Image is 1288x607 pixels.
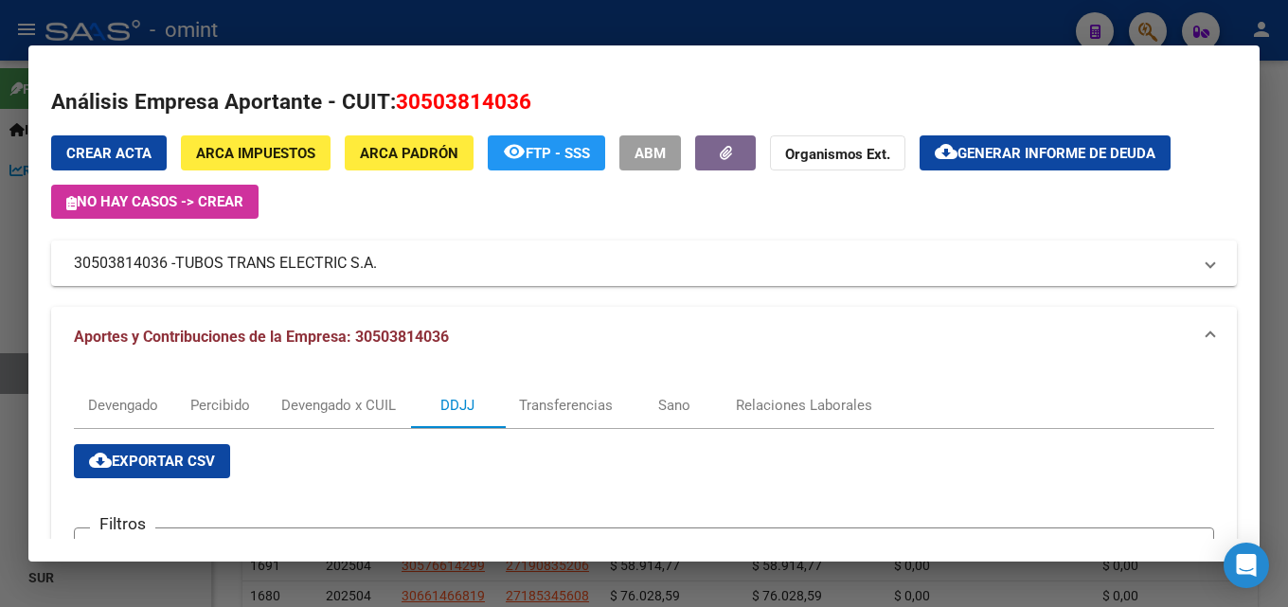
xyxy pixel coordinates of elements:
[74,444,230,478] button: Exportar CSV
[51,185,259,219] button: No hay casos -> Crear
[519,395,613,416] div: Transferencias
[920,135,1171,170] button: Generar informe de deuda
[74,328,449,346] span: Aportes y Contribuciones de la Empresa: 30503814036
[190,395,250,416] div: Percibido
[90,513,155,534] h3: Filtros
[66,145,152,162] span: Crear Acta
[51,86,1237,118] h2: Análisis Empresa Aportante - CUIT:
[785,146,890,163] strong: Organismos Ext.
[181,135,331,170] button: ARCA Impuestos
[281,395,396,416] div: Devengado x CUIL
[74,252,1191,275] mat-panel-title: 30503814036 -
[66,193,243,210] span: No hay casos -> Crear
[658,395,690,416] div: Sano
[440,395,474,416] div: DDJJ
[88,395,158,416] div: Devengado
[488,135,605,170] button: FTP - SSS
[89,449,112,472] mat-icon: cloud_download
[1224,543,1269,588] div: Open Intercom Messenger
[345,135,474,170] button: ARCA Padrón
[51,307,1237,367] mat-expansion-panel-header: Aportes y Contribuciones de la Empresa: 30503814036
[89,453,215,470] span: Exportar CSV
[635,145,666,162] span: ABM
[175,252,377,275] span: TUBOS TRANS ELECTRIC S.A.
[196,145,315,162] span: ARCA Impuestos
[957,145,1155,162] span: Generar informe de deuda
[935,140,957,163] mat-icon: cloud_download
[360,145,458,162] span: ARCA Padrón
[526,145,590,162] span: FTP - SSS
[51,135,167,170] button: Crear Acta
[396,89,531,114] span: 30503814036
[503,140,526,163] mat-icon: remove_red_eye
[736,395,872,416] div: Relaciones Laborales
[51,241,1237,286] mat-expansion-panel-header: 30503814036 -TUBOS TRANS ELECTRIC S.A.
[619,135,681,170] button: ABM
[770,135,905,170] button: Organismos Ext.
